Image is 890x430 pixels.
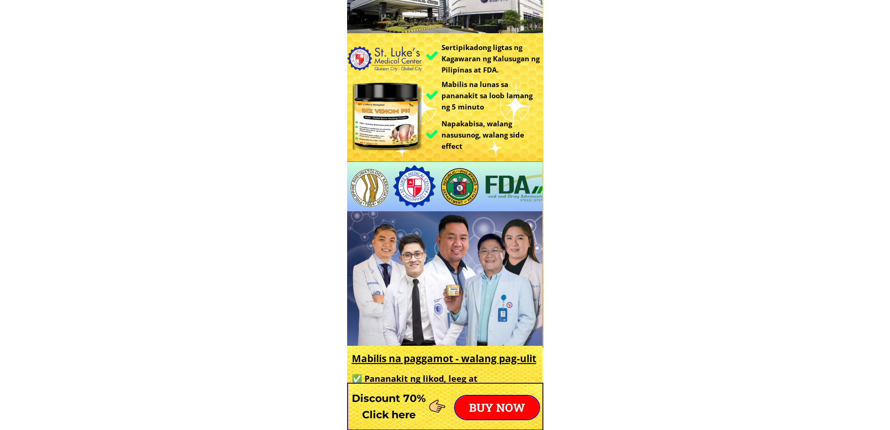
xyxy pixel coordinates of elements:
[352,351,545,367] h3: Mabilis na paggamot - walang pag-ulit
[441,118,543,152] h3: Napakabisa, walang nasusunog, walang side effect
[455,396,539,419] p: BUY NOW
[441,79,541,112] h3: Mabilis na lunas sa pananakit sa loob lamang ng 5 minuto
[347,390,431,423] h3: Discount 70% Click here
[441,42,545,75] h3: Sertipikadong ligtas ng Kagawaran ng Kalusugan ng Pilipinas at FDA.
